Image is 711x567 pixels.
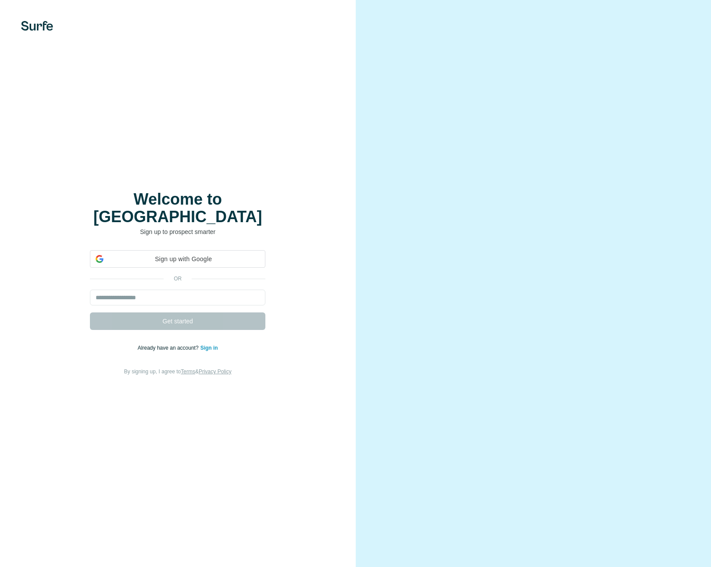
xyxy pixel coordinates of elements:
[107,255,260,264] span: Sign up with Google
[181,369,195,375] a: Terms
[199,369,232,375] a: Privacy Policy
[164,275,192,283] p: or
[21,21,53,31] img: Surfe's logo
[124,369,232,375] span: By signing up, I agree to &
[90,250,265,268] div: Sign up with Google
[138,345,200,351] span: Already have an account?
[200,345,218,351] a: Sign in
[90,227,265,236] p: Sign up to prospect smarter
[90,191,265,226] h1: Welcome to [GEOGRAPHIC_DATA]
